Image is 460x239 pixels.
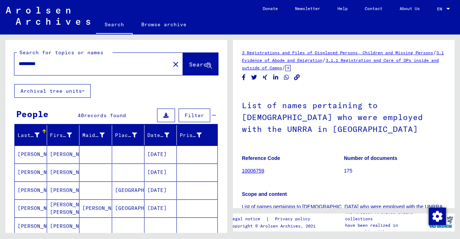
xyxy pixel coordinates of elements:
[82,129,113,141] div: Maiden Name
[272,73,280,82] button: Share on LinkedIn
[242,58,439,70] a: 3.1.1 Registration and Care of DPs inside and outside of Camps
[283,73,290,82] button: Share on WhatsApp
[16,107,49,120] div: People
[144,146,177,163] mat-cell: [DATE]
[15,217,47,235] mat-cell: [PERSON_NAME]
[242,168,264,174] a: 10006759
[78,112,84,119] span: 40
[47,146,79,163] mat-cell: [PERSON_NAME]
[144,181,177,199] mat-cell: [DATE]
[15,181,47,199] mat-cell: [PERSON_NAME]
[112,125,144,145] mat-header-cell: Place of Birth
[180,129,211,141] div: Prisoner #
[429,208,446,225] img: Change consent
[47,181,79,199] mat-cell: [PERSON_NAME]
[282,64,285,71] span: /
[47,217,79,235] mat-cell: [PERSON_NAME]
[261,73,269,82] button: Share on Xing
[15,164,47,181] mat-cell: [PERSON_NAME]
[50,129,81,141] div: First Name
[242,155,280,161] b: Reference Code
[230,215,319,223] div: |
[14,84,91,98] button: Archival tree units
[115,132,137,139] div: Place of Birth
[47,125,79,145] mat-header-cell: First Name
[79,199,112,217] mat-cell: [PERSON_NAME]
[18,129,49,141] div: Last Name
[133,16,195,33] a: Browse archive
[433,49,436,56] span: /
[240,73,248,82] button: Share on Facebook
[242,191,287,197] b: Scope and content
[144,125,177,145] mat-header-cell: Date of Birth
[112,181,144,199] mat-cell: [GEOGRAPHIC_DATA]
[293,73,301,82] button: Copy link
[147,129,178,141] div: Date of Birth
[230,223,319,229] p: Copyright © Arolsen Archives, 2021
[437,6,445,12] span: EN
[15,146,47,163] mat-cell: [PERSON_NAME]
[171,60,180,69] mat-icon: close
[79,125,112,145] mat-header-cell: Maiden Name
[112,199,144,217] mat-cell: [GEOGRAPHIC_DATA]
[177,125,217,145] mat-header-cell: Prisoner #
[344,167,446,175] p: 175
[169,57,183,71] button: Clear
[344,155,397,161] b: Number of documents
[183,53,218,75] button: Search
[144,164,177,181] mat-cell: [DATE]
[18,132,40,139] div: Last Name
[50,132,72,139] div: First Name
[6,7,90,25] img: Arolsen_neg.svg
[144,199,177,217] mat-cell: [DATE]
[147,132,169,139] div: Date of Birth
[47,164,79,181] mat-cell: [PERSON_NAME]
[115,129,146,141] div: Place of Birth
[242,50,433,55] a: 3 Registrations and Files of Displaced Persons, Children and Missing Persons
[47,199,79,217] mat-cell: [PERSON_NAME] [PERSON_NAME]
[322,57,326,63] span: /
[242,203,446,218] p: List of names pertaining to [DEMOGRAPHIC_DATA] who were employed with the UNRRA in [GEOGRAPHIC_DATA]
[96,16,133,35] a: Search
[180,132,202,139] div: Prisoner #
[179,109,210,122] button: Filter
[189,61,211,68] span: Search
[15,199,47,217] mat-cell: [PERSON_NAME]
[82,132,104,139] div: Maiden Name
[84,112,126,119] span: records found
[15,125,47,145] mat-header-cell: Last Name
[185,112,204,119] span: Filter
[269,215,319,223] a: Privacy policy
[230,215,266,223] a: Legal notice
[345,209,427,222] p: The Arolsen Archives online collections
[250,73,258,82] button: Share on Twitter
[345,222,427,235] p: have been realized in partnership with
[242,89,446,144] h1: List of names pertaining to [DEMOGRAPHIC_DATA] who were employed with the UNRRA in [GEOGRAPHIC_DATA]
[19,49,103,56] mat-label: Search for topics or names
[427,213,454,231] img: yv_logo.png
